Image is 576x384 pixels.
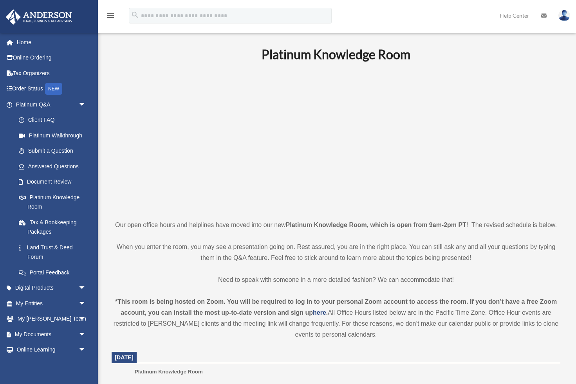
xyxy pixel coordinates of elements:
p: Need to speak with someone in a more detailed fashion? We can accommodate that! [112,274,560,285]
a: Platinum Walkthrough [11,128,98,143]
a: Billingarrow_drop_down [5,357,98,373]
p: Our open office hours and helplines have moved into our new ! The revised schedule is below. [112,220,560,231]
span: arrow_drop_down [78,357,94,373]
a: Online Ordering [5,50,98,66]
a: My Documentsarrow_drop_down [5,326,98,342]
b: Platinum Knowledge Room [262,47,410,62]
img: Anderson Advisors Platinum Portal [4,9,74,25]
strong: . [326,309,328,316]
span: arrow_drop_down [78,97,94,113]
a: Online Learningarrow_drop_down [5,342,98,358]
a: Tax Organizers [5,65,98,81]
span: arrow_drop_down [78,342,94,358]
span: arrow_drop_down [78,326,94,343]
a: Client FAQ [11,112,98,128]
span: arrow_drop_down [78,296,94,312]
a: Document Review [11,174,98,190]
a: menu [106,14,115,20]
span: [DATE] [115,354,134,361]
a: Land Trust & Deed Forum [11,240,98,265]
a: Platinum Knowledge Room [11,189,94,215]
iframe: 231110_Toby_KnowledgeRoom [218,73,453,205]
div: All Office Hours listed below are in the Pacific Time Zone. Office Hour events are restricted to ... [112,296,560,340]
div: NEW [45,83,62,95]
a: Tax & Bookkeeping Packages [11,215,98,240]
span: arrow_drop_down [78,311,94,327]
a: Portal Feedback [11,265,98,280]
a: Answered Questions [11,159,98,174]
a: Order StatusNEW [5,81,98,97]
strong: Platinum Knowledge Room, which is open from 9am-2pm PT [286,222,466,228]
i: menu [106,11,115,20]
i: search [131,11,139,19]
img: User Pic [558,10,570,21]
strong: *This room is being hosted on Zoom. You will be required to log in to your personal Zoom account ... [115,298,557,316]
span: arrow_drop_down [78,280,94,296]
a: My [PERSON_NAME] Teamarrow_drop_down [5,311,98,327]
a: Submit a Question [11,143,98,159]
a: Digital Productsarrow_drop_down [5,280,98,296]
a: Platinum Q&Aarrow_drop_down [5,97,98,112]
a: My Entitiesarrow_drop_down [5,296,98,311]
span: Platinum Knowledge Room [135,369,203,375]
a: Home [5,34,98,50]
a: here [313,309,326,316]
p: When you enter the room, you may see a presentation going on. Rest assured, you are in the right ... [112,242,560,263]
